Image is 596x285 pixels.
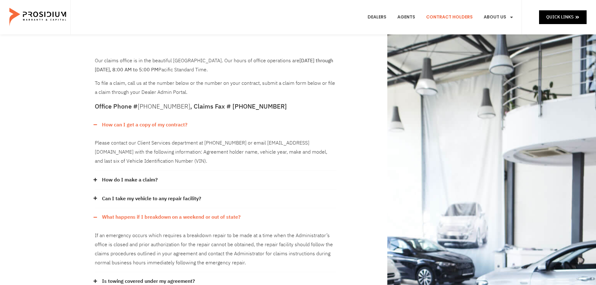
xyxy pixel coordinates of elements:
[546,13,573,21] span: Quick Links
[138,102,190,111] a: [PHONE_NUMBER]
[95,190,336,208] div: Can I take my vehicle to any repair facility?
[95,57,333,74] b: [DATE] through [DATE], 8:00 AM to 5:00 PM
[95,103,336,109] h5: Office Phone # , Claims Fax # [PHONE_NUMBER]
[95,171,336,190] div: How do I make a claim?
[102,213,241,222] a: What happens if I breakdown on a weekend or out of state?
[363,6,518,29] nav: Menu
[95,208,336,226] div: What happens if I breakdown on a weekend or out of state?
[102,120,187,130] a: How can I get a copy of my contract?
[539,10,587,24] a: Quick Links
[95,56,336,74] p: Our claims office is in the beautiful [GEOGRAPHIC_DATA]. Our hours of office operations are Pacif...
[95,134,336,170] div: How can I get a copy of my contract?
[102,194,201,203] a: Can I take my vehicle to any repair facility?
[421,6,477,29] a: Contract Holders
[393,6,420,29] a: Agents
[95,226,336,272] div: What happens if I breakdown on a weekend or out of state?
[102,176,158,185] a: How do I make a claim?
[363,6,391,29] a: Dealers
[479,6,518,29] a: About Us
[95,116,336,134] div: How can I get a copy of my contract?
[95,56,336,97] div: To file a claim, call us at the number below or the number on your contract, submit a claim form ...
